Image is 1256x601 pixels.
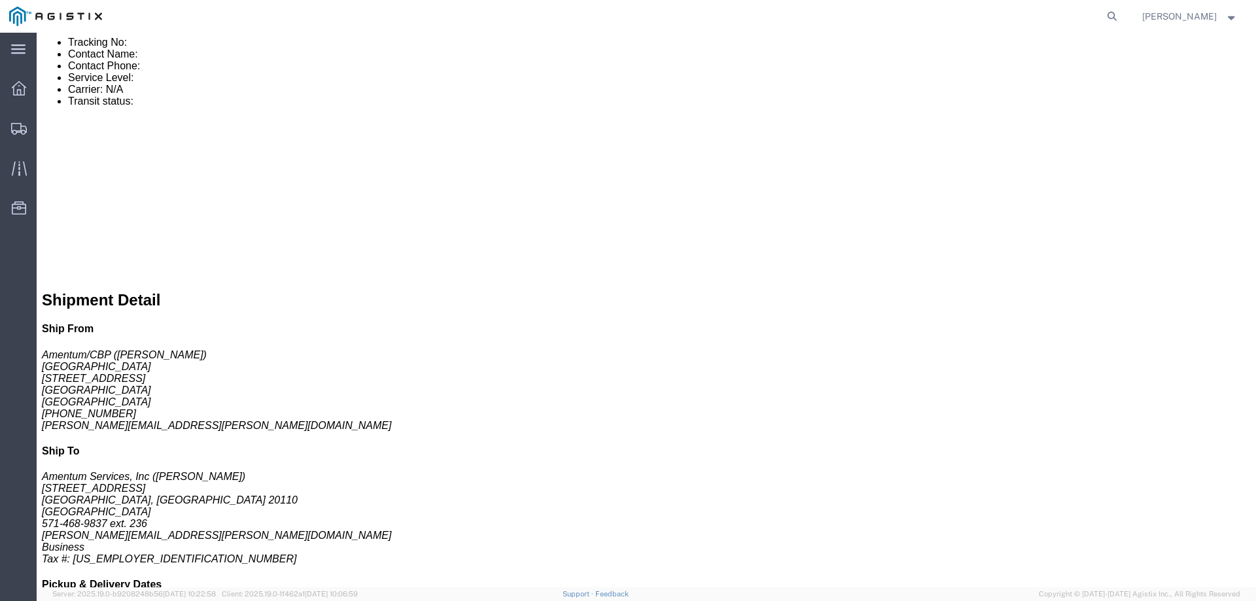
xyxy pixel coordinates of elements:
[1142,9,1238,24] button: [PERSON_NAME]
[9,7,102,26] img: logo
[595,590,629,598] a: Feedback
[37,33,1256,587] iframe: FS Legacy Container
[163,590,216,598] span: [DATE] 10:22:58
[305,590,358,598] span: [DATE] 10:06:59
[1142,9,1217,24] span: Cierra Brown
[1039,589,1240,600] span: Copyright © [DATE]-[DATE] Agistix Inc., All Rights Reserved
[52,590,216,598] span: Server: 2025.19.0-b9208248b56
[563,590,595,598] a: Support
[222,590,358,598] span: Client: 2025.19.0-1f462a1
